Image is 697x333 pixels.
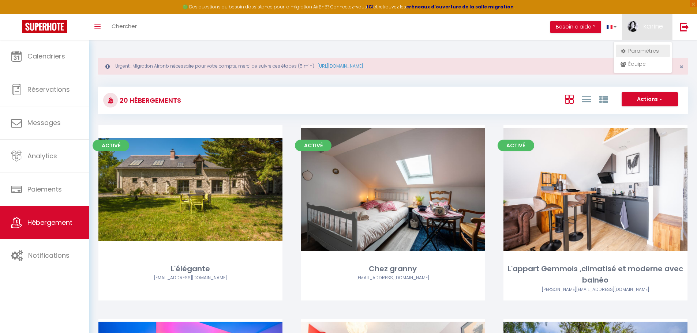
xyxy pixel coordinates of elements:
div: Airbnb [503,286,687,293]
button: Actions [622,92,678,107]
a: Vue en Liste [582,93,591,105]
img: logout [680,22,689,31]
div: L'appart Gemmois ,climatisé et moderne avec balnéo [503,263,687,286]
span: Analytics [27,151,57,160]
div: L'élégante [98,263,282,275]
h3: 20 Hébergements [118,92,181,109]
a: Chercher [106,14,142,40]
a: Vue en Box [565,93,574,105]
span: Paiements [27,185,62,194]
button: Besoin d'aide ? [550,21,601,33]
a: Paramètres [616,45,670,57]
span: Notifications [28,251,70,260]
button: Close [679,64,683,70]
a: ICI [367,4,374,10]
div: Airbnb [301,275,485,281]
span: Calendriers [27,52,65,61]
span: Activé [295,140,331,151]
button: Ouvrir le widget de chat LiveChat [6,3,28,25]
a: [URL][DOMAIN_NAME] [318,63,363,69]
a: Équipe [616,58,670,70]
div: Chez granny [301,263,485,275]
span: Activé [498,140,534,151]
span: Chercher [112,22,137,30]
img: ... [627,21,638,32]
span: Réservations [27,85,70,94]
a: Vue par Groupe [599,93,608,105]
div: Airbnb [98,275,282,281]
span: Activé [93,140,129,151]
span: Hébergement [27,218,72,227]
img: Super Booking [22,20,67,33]
a: créneaux d'ouverture de la salle migration [406,4,514,10]
span: × [679,62,683,71]
span: karine [643,22,663,31]
span: Messages [27,118,61,127]
div: Urgent : Migration Airbnb nécessaire pour votre compte, merci de suivre ces étapes (5 min) - [98,58,688,75]
a: ... karine [622,14,672,40]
